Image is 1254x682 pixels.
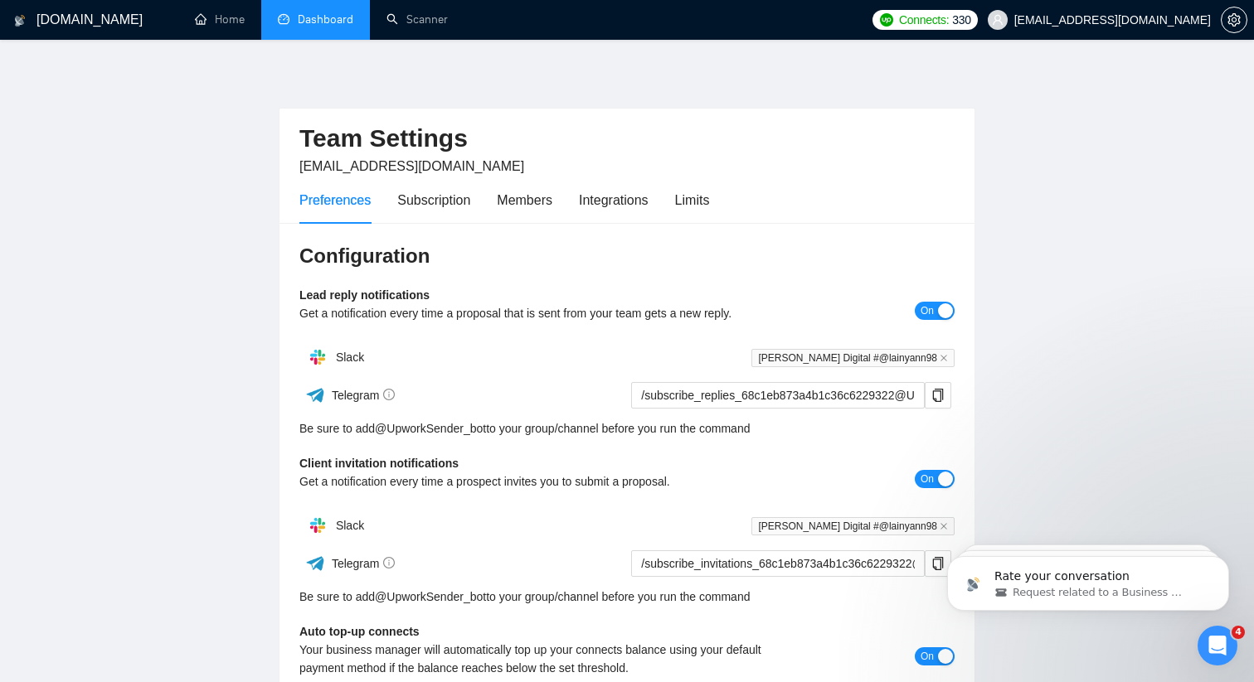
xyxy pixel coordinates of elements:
span: [PERSON_NAME] Digital #@lainyann98 [751,349,955,367]
span: [PERSON_NAME] Digital #@lainyann98 [751,517,955,535]
span: user [992,14,1004,26]
span: setting [1222,13,1247,27]
div: Be sure to add to your group/channel before you run the command [299,588,955,606]
div: Subscription [397,190,470,210]
a: setting [1221,13,1247,27]
span: Connects: [899,11,949,29]
button: copy [925,382,951,409]
div: Be sure to add to your group/channel before you run the command [299,419,955,438]
span: copy [926,389,950,402]
div: Members [497,190,552,210]
span: 330 [952,11,970,29]
span: Telegram [332,389,396,402]
span: Slack [336,519,364,532]
img: hpQkSZIkSZIkSZIkSZIkSZIkSZIkSZIkSZIkSZIkSZIkSZIkSZIkSZIkSZIkSZIkSZIkSZIkSZIkSZIkSZIkSZIkSZIkSZIkS... [301,341,334,374]
span: close [940,354,948,362]
span: info-circle [383,389,395,400]
iframe: Intercom notifications message [922,521,1254,637]
div: Preferences [299,190,371,210]
button: setting [1221,7,1247,33]
div: Get a notification every time a prospect invites you to submit a proposal. [299,472,791,491]
a: dashboardDashboard [278,12,353,27]
span: Slack [336,351,364,364]
img: hpQkSZIkSZIkSZIkSZIkSZIkSZIkSZIkSZIkSZIkSZIkSZIkSZIkSZIkSZIkSZIkSZIkSZIkSZIkSZIkSZIkSZIkSZIkSZIkS... [301,509,334,542]
span: On [921,470,934,488]
b: Client invitation notifications [299,457,459,470]
a: @UpworkSender_bot [375,588,486,606]
img: ww3wtPAAAAAElFTkSuQmCC [305,553,326,573]
b: Lead reply notifications [299,288,430,302]
div: Integrations [579,190,649,210]
img: ww3wtPAAAAAElFTkSuQmCC [305,385,326,405]
div: Get a notification every time a proposal that is sent from your team gets a new reply. [299,304,791,322]
a: @UpworkSender_bot [375,419,486,438]
h3: Configuration [299,243,955,269]
img: logo [14,7,26,34]
iframe: Intercom live chat [1198,626,1237,665]
span: On [921,302,934,320]
h2: Team Settings [299,122,955,156]
img: upwork-logo.png [880,13,893,27]
span: 4 [1232,626,1245,639]
a: searchScanner [386,12,448,27]
a: homeHome [195,12,245,27]
div: Your business manager will automatically top up your connects balance using your default payment ... [299,641,791,677]
span: info-circle [383,557,395,568]
b: Auto top-up connects [299,625,420,638]
span: On [921,647,934,665]
div: Limits [675,190,710,210]
span: [EMAIL_ADDRESS][DOMAIN_NAME] [299,159,524,173]
span: Telegram [332,557,396,570]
